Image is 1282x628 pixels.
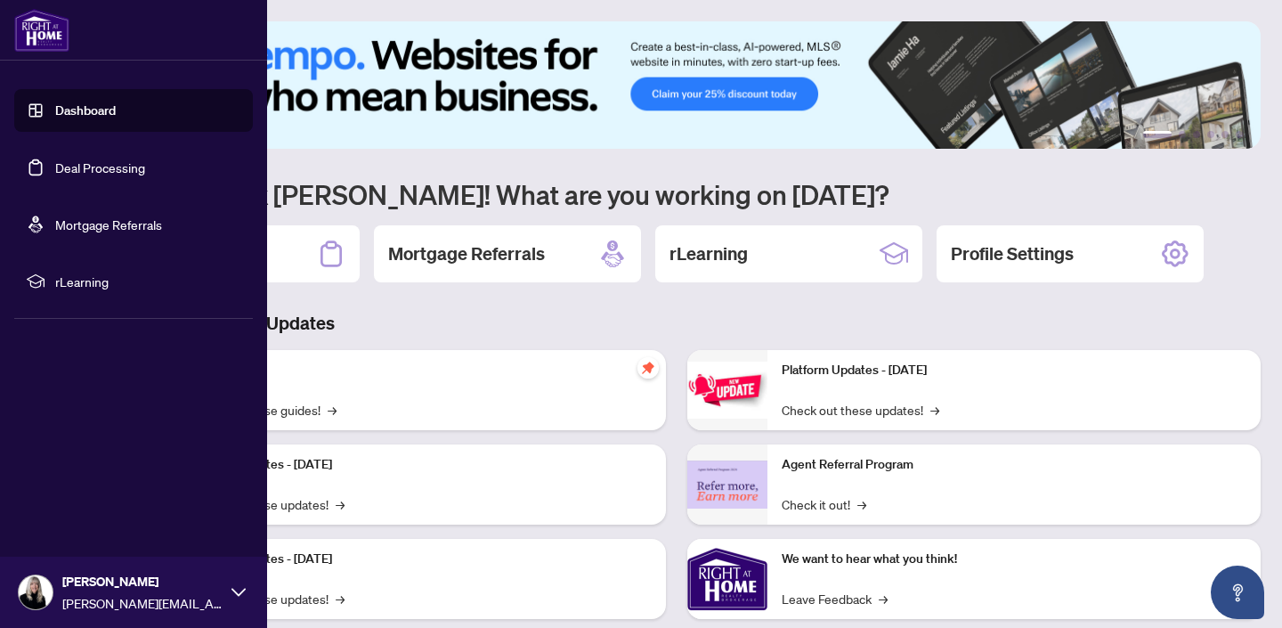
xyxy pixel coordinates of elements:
span: → [879,589,888,608]
button: 2 [1179,131,1186,138]
span: → [328,400,337,420]
a: Deal Processing [55,159,145,175]
p: We want to hear what you think! [782,550,1246,569]
p: Self-Help [187,361,652,380]
button: 6 [1236,131,1243,138]
h3: Brokerage & Industry Updates [93,311,1261,336]
a: Check it out!→ [782,494,866,514]
h1: Welcome back [PERSON_NAME]! What are you working on [DATE]? [93,177,1261,211]
span: → [336,589,345,608]
img: We want to hear what you think! [687,539,767,619]
p: Platform Updates - [DATE] [187,455,652,475]
h2: Mortgage Referrals [388,241,545,266]
button: 4 [1207,131,1214,138]
span: [PERSON_NAME] [62,572,223,591]
button: 3 [1193,131,1200,138]
img: logo [14,9,69,52]
span: → [930,400,939,420]
a: Leave Feedback→ [782,589,888,608]
img: Platform Updates - June 23, 2025 [687,362,767,418]
a: Mortgage Referrals [55,216,162,232]
span: rLearning [55,272,240,291]
a: Check out these updates!→ [782,400,939,420]
span: → [336,494,345,514]
button: 1 [1143,131,1172,138]
p: Platform Updates - [DATE] [187,550,652,569]
img: Agent Referral Program [687,461,767,510]
h2: rLearning [669,241,748,266]
button: 5 [1221,131,1229,138]
span: [PERSON_NAME][EMAIL_ADDRESS][DOMAIN_NAME] [62,593,223,613]
h2: Profile Settings [951,241,1074,266]
img: Slide 0 [93,21,1261,149]
p: Platform Updates - [DATE] [782,361,1246,380]
button: Open asap [1211,566,1264,619]
img: Profile Icon [19,575,53,609]
span: pushpin [637,357,659,379]
span: → [857,494,866,514]
p: Agent Referral Program [782,455,1246,475]
a: Dashboard [55,102,116,118]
